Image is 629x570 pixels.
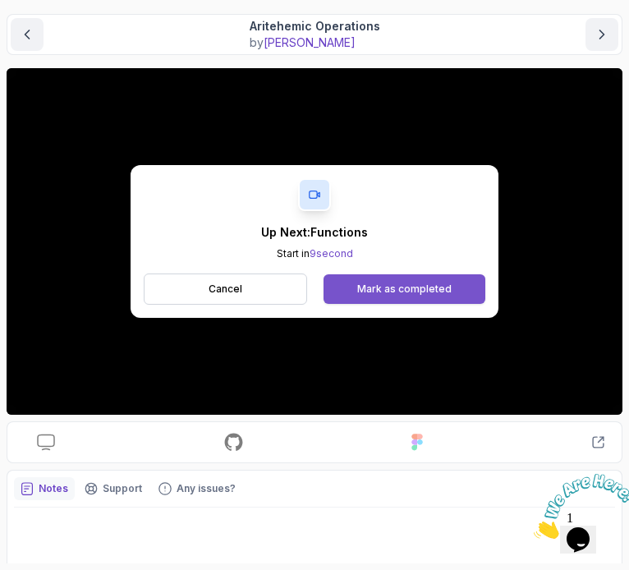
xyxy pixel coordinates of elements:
[103,482,142,495] p: Support
[324,274,485,304] button: Mark as completed
[11,18,44,51] button: previous content
[310,247,353,260] span: 9 second
[144,274,307,305] button: Cancel
[585,18,618,51] button: next content
[177,482,236,495] p: Any issues?
[357,283,452,296] div: Mark as completed
[527,467,629,545] iframe: chat widget
[264,35,356,49] span: [PERSON_NAME]
[14,477,75,500] button: notes button
[39,482,68,495] p: Notes
[78,477,149,500] button: Support button
[7,7,108,71] img: Chat attention grabber
[250,18,380,34] p: Aritehemic Operations
[261,247,368,260] p: Start in
[261,224,368,241] p: Up Next: Functions
[7,68,622,415] iframe: To enrich screen reader interactions, please activate Accessibility in Grammarly extension settings
[250,34,380,51] p: by
[209,283,242,296] p: Cancel
[152,477,242,500] button: Feedback button
[7,7,13,21] span: 1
